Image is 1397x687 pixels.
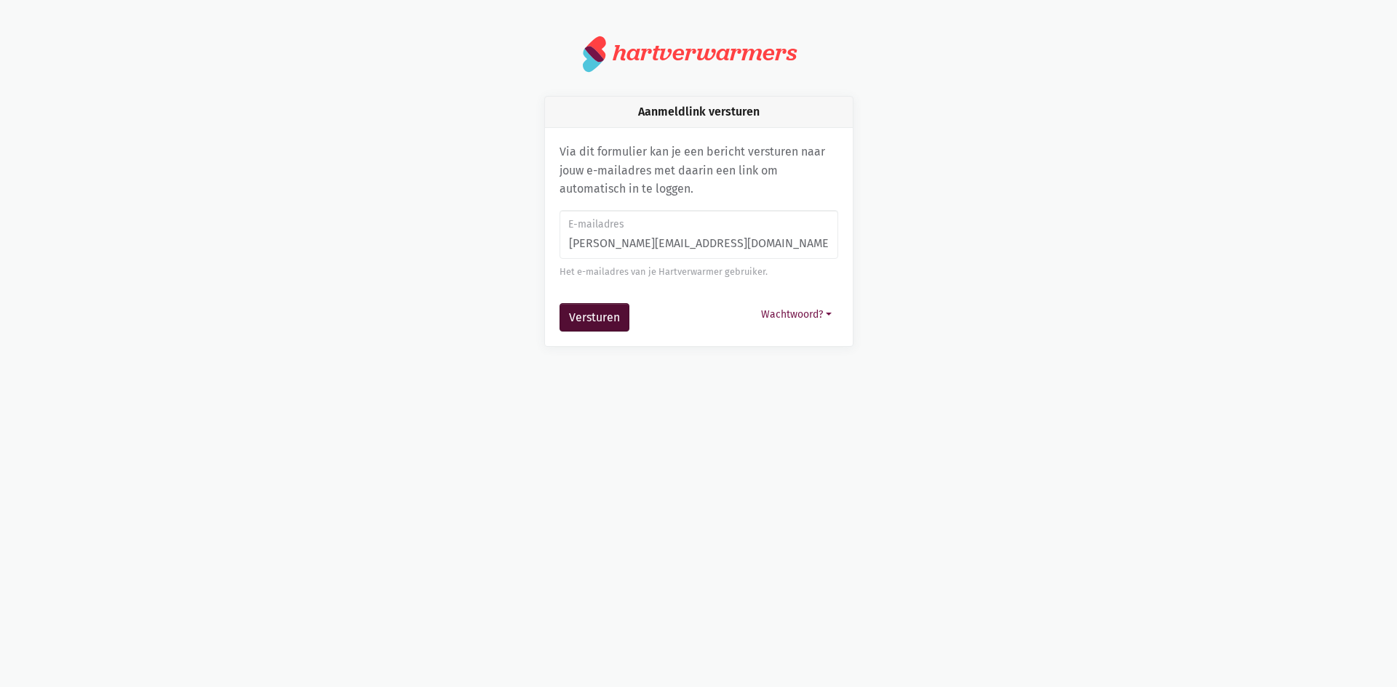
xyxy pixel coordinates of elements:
p: Via dit formulier kan je een bericht versturen naar jouw e-mailadres met daarin een link om autom... [560,142,838,198]
label: E-mailadres [568,217,828,233]
button: Wachtwoord? [755,303,838,326]
div: hartverwarmers [613,39,797,66]
div: Het e-mailadres van je Hartverwarmer gebruiker. [560,265,838,279]
button: Versturen [560,303,629,332]
a: hartverwarmers [583,35,814,73]
img: logo.svg [583,35,607,73]
form: Aanmeldlink versturen [560,210,838,332]
div: Aanmeldlink versturen [545,97,853,128]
